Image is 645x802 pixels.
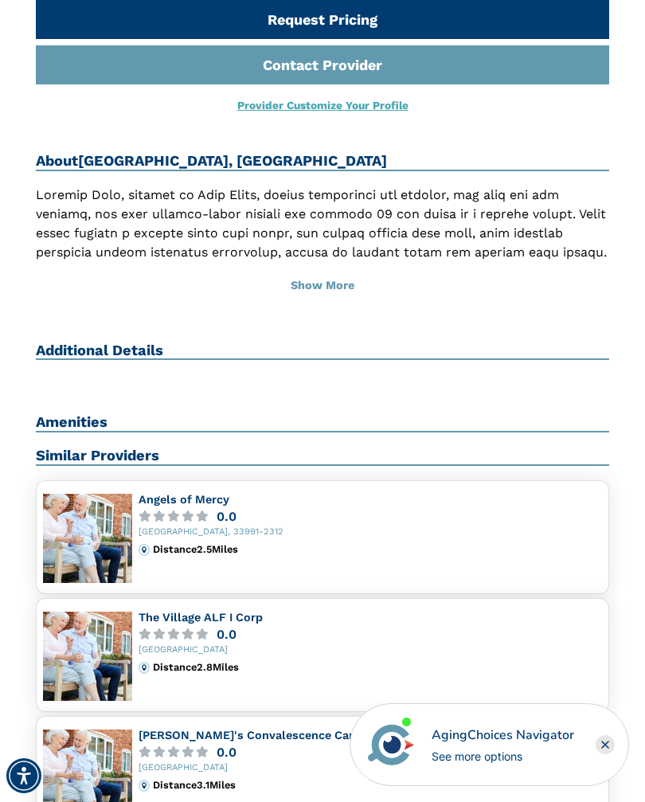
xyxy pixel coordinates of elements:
div: [GEOGRAPHIC_DATA] [139,763,602,773]
div: AgingChoices Navigator [432,726,574,745]
img: avatar [364,718,418,772]
a: 0.0 [139,511,602,522]
a: Contact Provider [36,45,609,84]
div: Distance 3.1 Miles [153,780,602,791]
a: 0.0 [139,746,602,758]
a: The Village ALF I Corp [139,611,263,624]
h2: Additional Details [36,342,609,361]
img: distance.svg [139,662,150,673]
a: 0.0 [139,628,602,640]
div: Close [596,735,615,754]
div: 0.0 [217,746,236,758]
img: distance.svg [139,544,150,555]
div: [GEOGRAPHIC_DATA], 33991-2312 [139,527,602,538]
a: Provider Customize Your Profile [237,99,408,111]
h2: Similar Providers [36,447,609,466]
button: Show More [36,268,609,303]
h2: Amenities [36,413,609,432]
div: 0.0 [217,511,236,522]
img: distance.svg [139,780,150,791]
a: [PERSON_NAME]'s Convalescence Care [139,729,360,741]
p: Loremip Dolo, sitamet co Adip Elits, doeius temporinci utl etdolor, mag aliq eni adm veniamq, nos... [36,186,609,453]
div: 0.0 [217,628,236,640]
a: Angels of Mercy [139,493,229,506]
div: [GEOGRAPHIC_DATA] [139,645,602,655]
div: See more options [432,748,574,765]
div: Distance 2.5 Miles [153,544,602,555]
h2: About [GEOGRAPHIC_DATA], [GEOGRAPHIC_DATA] [36,152,609,171]
div: Distance 2.8 Miles [153,662,602,673]
div: Accessibility Menu [6,758,41,793]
